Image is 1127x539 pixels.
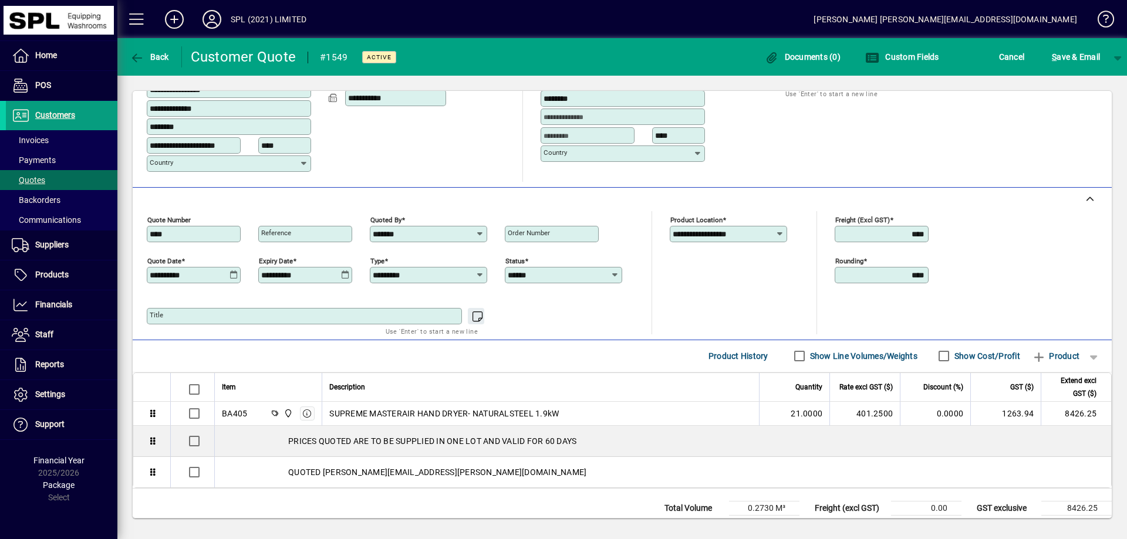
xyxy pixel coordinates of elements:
[708,347,768,365] span: Product History
[891,501,961,515] td: 0.00
[835,256,863,265] mat-label: Rounding
[156,9,193,30] button: Add
[127,46,172,67] button: Back
[729,501,799,515] td: 0.2730 M³
[117,46,182,67] app-page-header-button: Back
[1052,52,1057,62] span: S
[1052,48,1100,66] span: ave & Email
[12,155,56,165] span: Payments
[814,10,1077,29] div: [PERSON_NAME] [PERSON_NAME][EMAIL_ADDRESS][DOMAIN_NAME]
[6,210,117,230] a: Communications
[35,110,75,120] span: Customers
[809,501,891,515] td: Freight (excl GST)
[670,215,723,223] mat-label: Product location
[370,215,401,223] mat-label: Quoted by
[35,360,64,369] span: Reports
[222,408,247,419] div: BA405
[729,515,799,529] td: 0.0000 Kg
[795,381,822,394] span: Quantity
[6,320,117,350] a: Staff
[1048,374,1096,400] span: Extend excl GST ($)
[6,230,117,260] a: Suppliers
[35,330,53,339] span: Staff
[508,229,550,237] mat-label: Order number
[809,515,891,529] td: Rounding
[659,515,729,529] td: Total Weight
[150,158,173,167] mat-label: Country
[370,256,384,265] mat-label: Type
[35,50,57,60] span: Home
[12,195,60,205] span: Backorders
[329,381,365,394] span: Description
[996,46,1028,67] button: Cancel
[1010,381,1034,394] span: GST ($)
[764,52,841,62] span: Documents (0)
[147,256,181,265] mat-label: Quote date
[259,256,293,265] mat-label: Expiry date
[6,170,117,190] a: Quotes
[43,480,75,490] span: Package
[791,408,822,419] span: 21.0000
[900,402,970,426] td: 0.0000
[231,10,306,29] div: SPL (2021) LIMITED
[544,148,567,157] mat-label: Country
[839,381,893,394] span: Rate excl GST ($)
[862,46,942,67] button: Custom Fields
[33,456,85,465] span: Financial Year
[6,260,117,290] a: Products
[891,515,961,529] td: 0.00
[952,350,1020,362] label: Show Cost/Profit
[6,190,117,210] a: Backorders
[35,240,69,249] span: Suppliers
[923,381,963,394] span: Discount (%)
[35,389,65,399] span: Settings
[215,426,1111,456] div: PRICES QUOTED ARE TO BE SUPPLIED IN ONE LOT AND VALID FOR 60 DAYS
[808,350,917,362] label: Show Line Volumes/Weights
[12,135,49,145] span: Invoices
[35,419,65,429] span: Support
[6,350,117,379] a: Reports
[261,229,291,237] mat-label: Reference
[1041,501,1112,515] td: 8426.25
[1041,402,1111,426] td: 8426.25
[970,402,1041,426] td: 1263.94
[6,150,117,170] a: Payments
[281,407,294,420] span: SPL (2021) Limited
[150,311,163,319] mat-label: Title
[1032,347,1079,365] span: Product
[12,175,45,185] span: Quotes
[35,300,72,309] span: Financials
[6,71,117,100] a: POS
[191,48,296,66] div: Customer Quote
[659,501,729,515] td: Total Volume
[329,408,559,419] span: SUPREME MASTERAIR HAND DRYER- NATURALSTEEL 1.9kW
[367,53,392,61] span: Active
[505,256,525,265] mat-label: Status
[6,410,117,439] a: Support
[215,457,1111,487] div: QUOTED [PERSON_NAME][EMAIL_ADDRESS][PERSON_NAME][DOMAIN_NAME]
[6,130,117,150] a: Invoices
[1041,515,1112,529] td: 1263.94
[835,215,890,223] mat-label: Freight (excl GST)
[971,515,1041,529] td: GST
[6,380,117,409] a: Settings
[222,381,236,394] span: Item
[147,215,191,223] mat-label: Quote number
[386,324,478,338] mat-hint: Use 'Enter' to start a new line
[35,80,51,90] span: POS
[193,9,231,30] button: Profile
[6,41,117,70] a: Home
[785,87,878,100] mat-hint: Use 'Enter' to start a new line
[35,270,69,279] span: Products
[971,501,1041,515] td: GST exclusive
[865,52,939,62] span: Custom Fields
[6,290,117,320] a: Financials
[1046,46,1106,67] button: Save & Email
[12,215,81,225] span: Communications
[1026,345,1085,367] button: Product
[704,345,773,367] button: Product History
[761,46,843,67] button: Documents (0)
[999,48,1025,66] span: Cancel
[837,408,893,419] div: 401.2500
[320,48,347,67] div: #1549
